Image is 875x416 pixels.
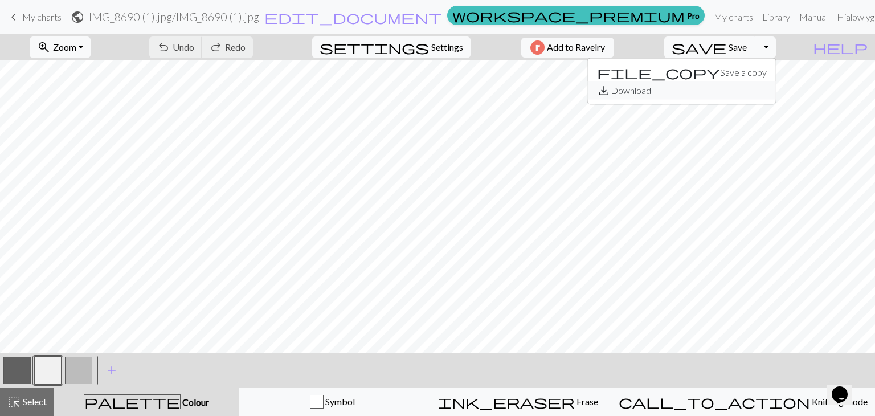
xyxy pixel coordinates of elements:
[239,388,426,416] button: Symbol
[597,83,611,99] span: save_alt
[672,39,726,55] span: save
[7,394,21,410] span: highlight_alt
[312,36,471,58] button: SettingsSettings
[37,39,51,55] span: zoom_in
[7,7,62,27] a: My charts
[547,40,605,55] span: Add to Ravelry
[611,388,875,416] button: Knitting mode
[729,42,747,52] span: Save
[575,396,598,407] span: Erase
[521,38,614,58] button: Add to Ravelry
[21,396,47,407] span: Select
[827,370,864,405] iframe: chat widget
[709,6,758,28] a: My charts
[758,6,795,28] a: Library
[597,64,720,80] span: file_copy
[320,39,429,55] span: settings
[181,397,209,407] span: Colour
[53,42,76,52] span: Zoom
[431,40,463,54] span: Settings
[452,7,685,23] span: workspace_premium
[71,9,84,25] span: public
[810,396,868,407] span: Knitting mode
[22,11,62,22] span: My charts
[84,394,180,410] span: palette
[619,394,810,410] span: call_to_action
[324,396,355,407] span: Symbol
[30,36,91,58] button: Zoom
[795,6,832,28] a: Manual
[530,40,545,55] img: Ravelry
[588,81,776,100] button: Download
[320,40,429,54] i: Settings
[54,388,239,416] button: Colour
[664,36,755,58] button: Save
[588,63,776,81] button: Save a copy
[105,362,118,378] span: add
[264,9,442,25] span: edit_document
[89,10,259,23] h2: IMG_8690 (1).jpg / IMG_8690 (1).jpg
[447,6,705,25] a: Pro
[813,39,868,55] span: help
[7,9,21,25] span: keyboard_arrow_left
[425,388,611,416] button: Erase
[438,394,575,410] span: ink_eraser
